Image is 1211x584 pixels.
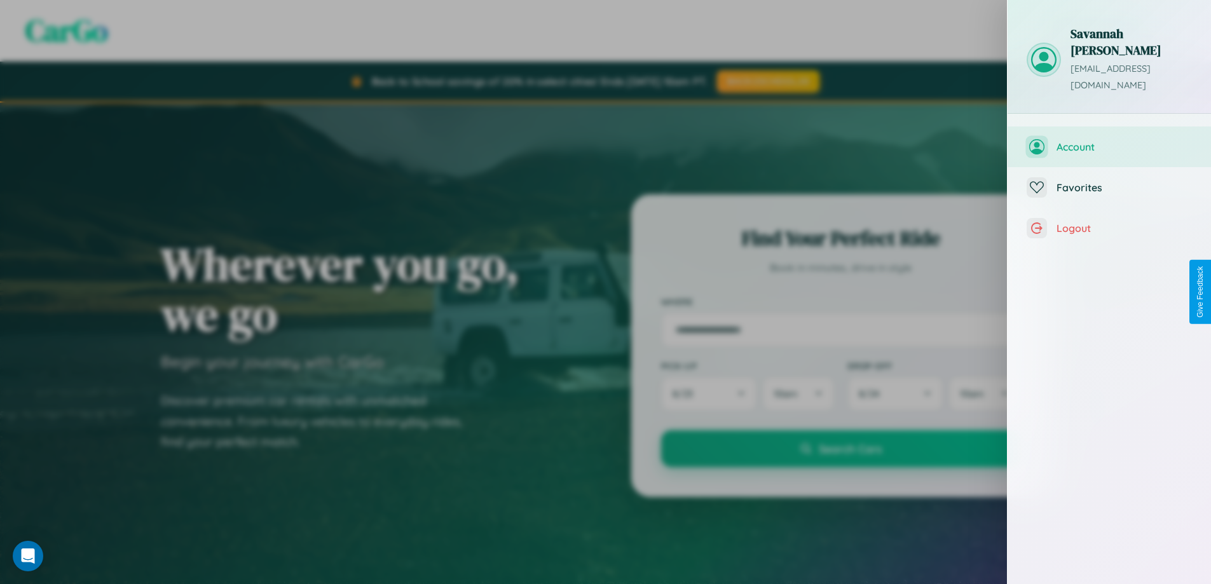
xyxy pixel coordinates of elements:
[1008,167,1211,208] button: Favorites
[1057,181,1192,194] span: Favorites
[1008,126,1211,167] button: Account
[1196,266,1205,318] div: Give Feedback
[1071,25,1192,58] h3: Savannah [PERSON_NAME]
[1071,61,1192,94] p: [EMAIL_ADDRESS][DOMAIN_NAME]
[1008,208,1211,248] button: Logout
[1057,222,1192,234] span: Logout
[13,541,43,571] div: Open Intercom Messenger
[1057,140,1192,153] span: Account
